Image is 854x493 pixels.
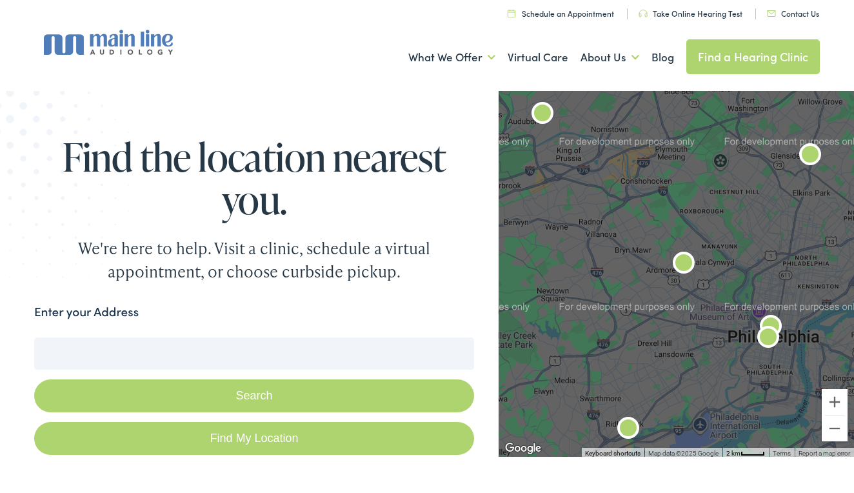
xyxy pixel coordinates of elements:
button: Map Scale: 2 km per 34 pixels [722,448,769,457]
img: Main Line Audiology [34,30,173,55]
a: Schedule an Appointment [508,8,614,19]
a: What We Offer [408,34,495,81]
input: Enter your address or zip code [34,337,474,370]
div: We're here to help. Visit a clinic, schedule a virtual appointment, or choose curbside pickup. [48,237,461,283]
a: Find My Location [34,422,474,455]
a: Open this area in Google Maps (opens a new window) [502,440,544,457]
a: Contact Us [767,8,819,19]
span: 2 km [726,450,740,457]
button: Zoom in [822,389,848,415]
div: Main Line Audiology &#8211; Logan Square [755,312,786,343]
a: Main Line Audiology [34,25,221,79]
a: Virtual Care [508,34,568,81]
span: Map data ©2025 Google [648,450,719,457]
a: Blog [651,34,674,81]
button: Search [34,379,474,412]
div: Main Line Audiology &#8211; Rittenhouse [753,323,784,354]
a: Report a map error [799,450,850,457]
div: Main Line Audiology &#8211; Audubon [527,99,558,130]
a: Find a Hearing Clinic [686,39,820,74]
h1: Find the location nearest you. [34,136,474,221]
label: Enter your Address [34,303,139,321]
a: Terms (opens in new tab) [773,450,791,457]
a: Take Online Hearing Test [639,8,742,19]
div: Main Line Audiology &#8211; Narbeth [668,249,699,280]
a: About Us [581,34,639,81]
img: Google [502,440,544,457]
div: Main Line Audiology &#8211; Ridley Park [613,414,644,445]
button: Keyboard shortcuts [585,449,640,458]
div: Main Line Audiology &#8211; Jenkintown [795,141,826,172]
button: Zoom out [822,416,848,441]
